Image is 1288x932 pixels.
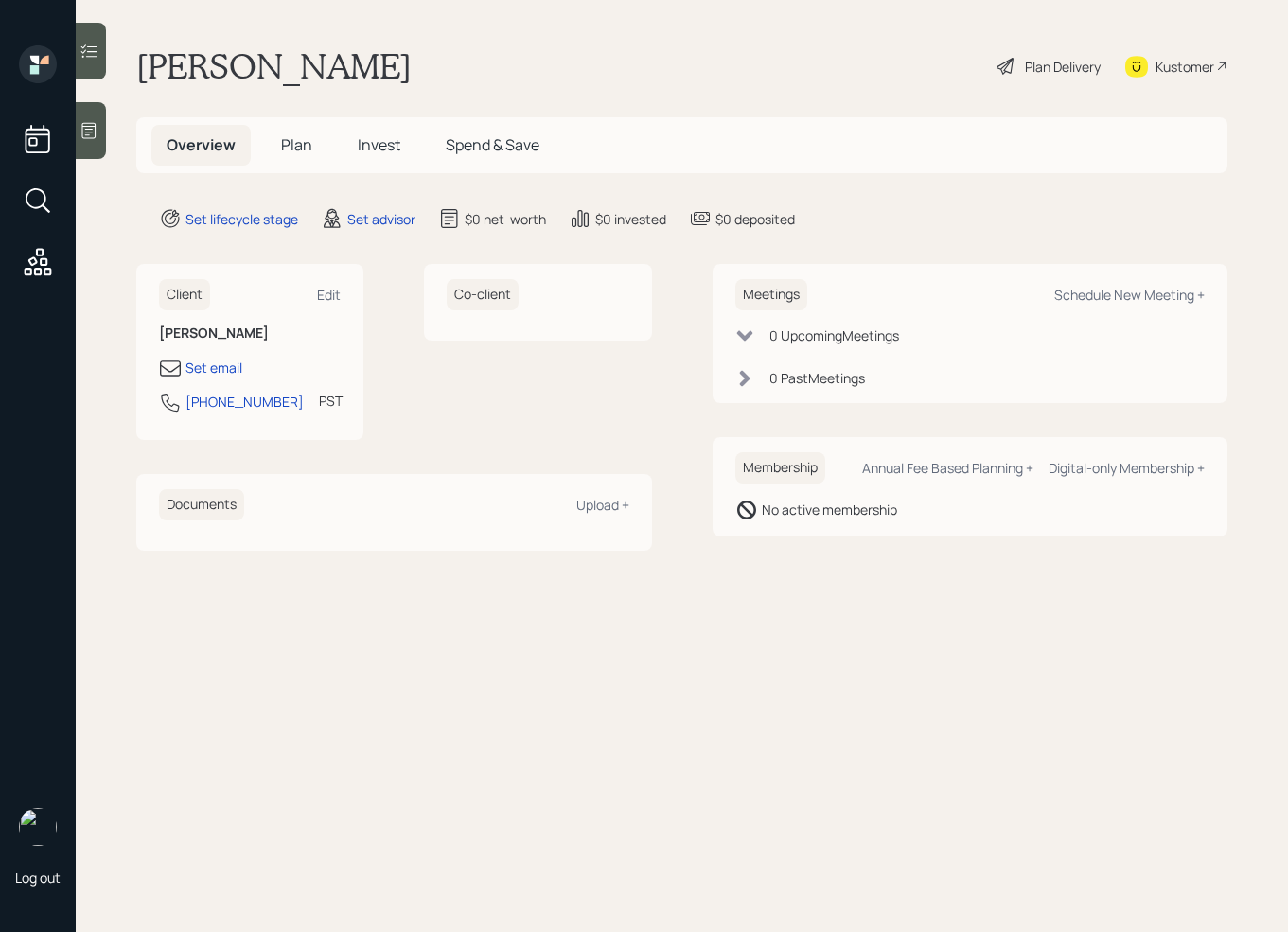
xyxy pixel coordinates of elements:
[19,808,57,846] img: retirable_logo.png
[347,209,415,229] div: Set advisor
[317,286,341,304] div: Edit
[319,391,343,411] div: PST
[715,209,795,229] div: $0 deposited
[735,452,825,484] h6: Membership
[167,134,236,155] span: Overview
[15,869,61,887] div: Log out
[446,134,539,155] span: Spend & Save
[358,134,400,155] span: Invest
[1025,57,1101,77] div: Plan Delivery
[595,209,666,229] div: $0 invested
[159,279,210,310] h6: Client
[1156,57,1214,77] div: Kustomer
[185,392,304,412] div: [PHONE_NUMBER]
[281,134,312,155] span: Plan
[769,368,865,388] div: 0 Past Meeting s
[862,459,1033,477] div: Annual Fee Based Planning +
[576,496,629,514] div: Upload +
[762,500,897,519] div: No active membership
[735,279,807,310] h6: Meetings
[465,209,546,229] div: $0 net-worth
[1049,459,1205,477] div: Digital-only Membership +
[159,325,341,342] h6: [PERSON_NAME]
[185,209,298,229] div: Set lifecycle stage
[769,325,899,345] div: 0 Upcoming Meeting s
[1054,286,1205,304] div: Schedule New Meeting +
[136,45,412,87] h1: [PERSON_NAME]
[185,358,242,378] div: Set email
[447,279,519,310] h6: Co-client
[159,489,244,520] h6: Documents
